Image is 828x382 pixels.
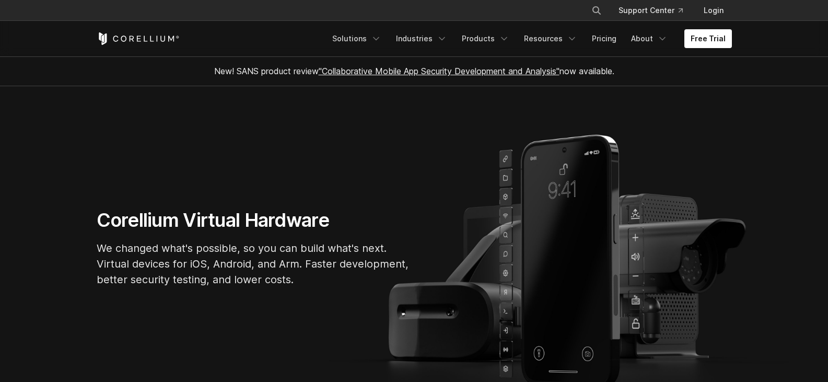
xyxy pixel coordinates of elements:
[390,29,453,48] a: Industries
[610,1,691,20] a: Support Center
[97,240,410,287] p: We changed what's possible, so you can build what's next. Virtual devices for iOS, Android, and A...
[326,29,732,48] div: Navigation Menu
[579,1,732,20] div: Navigation Menu
[625,29,674,48] a: About
[586,29,623,48] a: Pricing
[587,1,606,20] button: Search
[456,29,516,48] a: Products
[684,29,732,48] a: Free Trial
[214,66,614,76] span: New! SANS product review now available.
[319,66,559,76] a: "Collaborative Mobile App Security Development and Analysis"
[97,209,410,232] h1: Corellium Virtual Hardware
[518,29,584,48] a: Resources
[97,32,180,45] a: Corellium Home
[695,1,732,20] a: Login
[326,29,388,48] a: Solutions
